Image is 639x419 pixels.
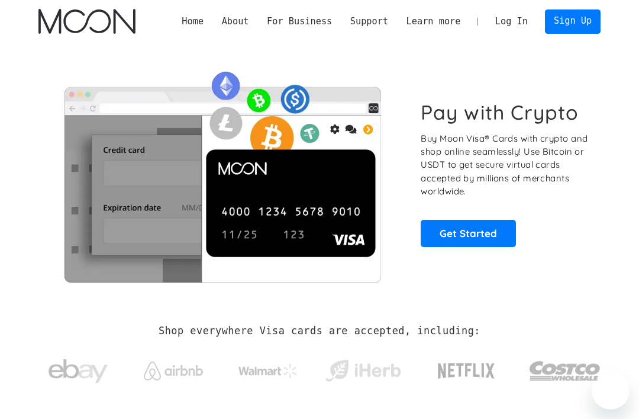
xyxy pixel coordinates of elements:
img: Walmart [238,364,298,378]
a: home [38,9,136,34]
a: Get Started [421,220,515,247]
a: Costco [529,339,601,397]
div: About [222,15,249,28]
div: About [212,15,257,28]
img: Moon Cards let you spend your crypto anywhere Visa is accepted. [38,64,406,283]
iframe: Button to launch messaging window [592,372,630,410]
a: iHerb [323,345,403,391]
h1: Pay with Crypto [421,100,578,124]
img: iHerb [323,357,403,385]
img: Moon Logo [38,9,136,34]
div: For Business [267,15,332,28]
a: Home [173,15,212,28]
div: For Business [258,15,341,28]
a: Log In [486,9,537,33]
a: ebay [38,341,118,396]
div: Support [341,15,398,28]
img: Netflix [437,356,496,386]
img: Costco [529,351,601,391]
a: Sign Up [545,9,601,34]
div: Learn more [406,15,461,28]
a: Airbnb [133,350,213,386]
p: Buy Moon Visa® Cards with crypto and shop online seamlessly! Use Bitcoin or USDT to get secure vi... [421,132,589,198]
div: Learn more [397,15,469,28]
a: Walmart [228,352,308,384]
h2: Shop everywhere Visa cards are accepted, including: [159,325,480,337]
img: ebay [49,353,108,390]
div: Support [350,15,388,28]
a: Netflix [418,344,514,392]
img: Airbnb [144,362,203,380]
